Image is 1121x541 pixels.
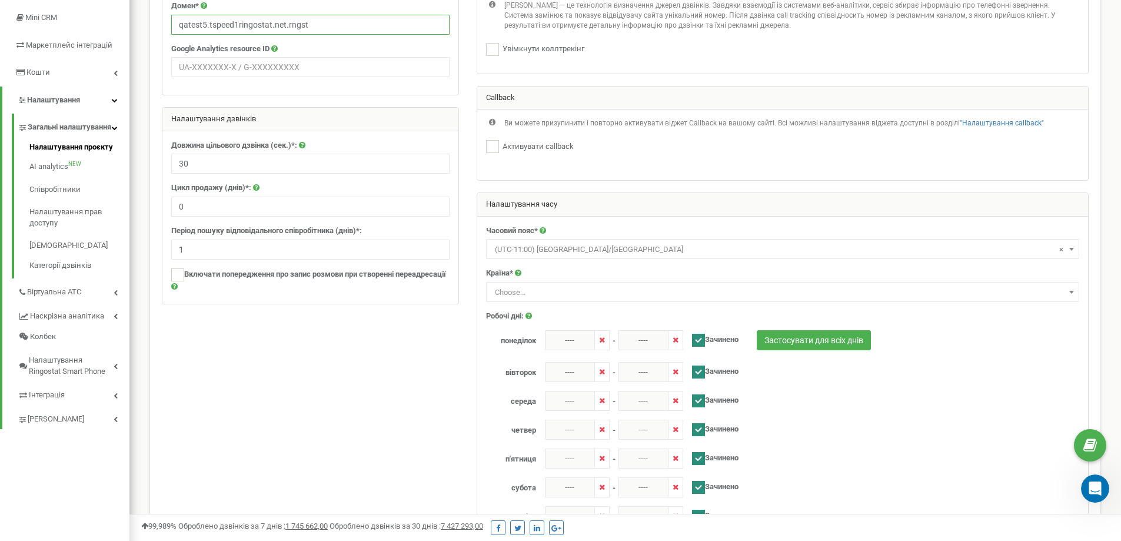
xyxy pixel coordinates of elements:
[1081,474,1109,503] iframe: Intercom live chat
[683,391,739,407] label: Зачинено
[613,362,616,379] span: -
[29,257,129,271] a: Категорії дзвінків
[18,303,129,327] a: Наскрізна аналітика
[613,477,616,494] span: -
[486,311,524,322] label: Робочі дні:
[178,522,328,530] span: Оброблено дзвінків за 7 днів :
[477,420,545,436] label: четвер
[18,347,129,381] a: Налаштування Ringostat Smart Phone
[29,178,129,201] a: Співробітники
[683,506,739,523] label: Зачинено
[171,15,450,35] input: example.com
[486,268,513,279] label: Країна*
[162,108,458,131] div: Налаштування дзвінків
[504,118,1044,128] p: Ви можете призупинити і повторно активувати віджет Callback на вашому сайті. Всі можливі налаштув...
[499,141,574,152] label: Активувати callback
[171,140,297,151] label: Довжина цільового дзвінка (сек.)*:
[30,331,56,343] span: Колбек
[27,287,81,298] span: Віртуальна АТС
[499,44,584,55] label: Увімкнути коллтрекінг
[477,193,1088,217] div: Налаштування часу
[18,406,129,430] a: [PERSON_NAME]
[613,420,616,436] span: -
[25,13,57,22] span: Mini CRM
[504,1,1079,31] p: [PERSON_NAME] — це технологія визначення джерел дзвінків. Завдяки взаємодії із системами веб-анал...
[683,477,739,494] label: Зачинено
[477,87,1088,110] div: Callback
[18,381,129,406] a: Інтеграція
[757,330,871,350] button: Застосувати для всіх днів
[960,119,1044,127] a: "Налаштування callback"
[613,330,616,347] span: -
[27,95,80,104] span: Налаштування
[490,241,1075,258] span: (UTC-11:00) Pacific/Midway
[441,522,483,530] u: 7 427 293,00
[171,1,199,12] label: Домен*
[477,506,545,523] label: неділя
[29,155,129,178] a: AI analyticsNEW
[28,414,84,425] span: [PERSON_NAME]
[330,522,483,530] span: Оброблено дзвінків за 30 днів :
[28,122,111,133] span: Загальні налаштування
[26,41,112,49] span: Маркетплейс інтеграцій
[171,57,450,77] input: UA-XXXXXXX-X / G-XXXXXXXXX
[171,44,270,55] label: Google Analytics resource ID
[477,330,545,347] label: понеділок
[613,449,616,465] span: -
[2,87,129,114] a: Налаштування
[30,311,104,322] span: Наскрізна аналітика
[18,114,129,138] a: Загальні налаштування
[29,355,114,377] span: Налаштування Ringostat Smart Phone
[26,68,50,77] span: Кошти
[683,420,739,436] label: Зачинено
[477,362,545,379] label: вівторок
[486,239,1079,259] span: (UTC-11:00) Pacific/Midway
[477,477,545,494] label: субота
[486,225,538,237] label: Часовий пояс*
[18,278,129,303] a: Віртуальна АТС
[477,449,545,465] label: п'ятниця
[1059,241,1063,258] span: ×
[29,234,129,257] a: [DEMOGRAPHIC_DATA]
[29,142,129,156] a: Налаштування проєкту
[683,330,739,347] label: Зачинено
[141,522,177,530] span: 99,989%
[171,225,362,237] label: Період пошуку відповідального співробітника (днів)*:
[171,268,450,293] label: Включати попередження про запис розмови при створенні переадресації
[683,362,739,379] label: Зачинено
[613,391,616,407] span: -
[18,327,129,347] a: Колбек
[477,391,545,407] label: середа
[29,390,65,401] span: Інтеграція
[285,522,328,530] u: 1 745 662,00
[495,288,525,297] span: Choose...
[171,182,251,194] label: Цикл продажу (днів)*:
[29,201,129,234] a: Налаштування прав доступу
[613,506,616,523] span: -
[683,449,739,465] label: Зачинено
